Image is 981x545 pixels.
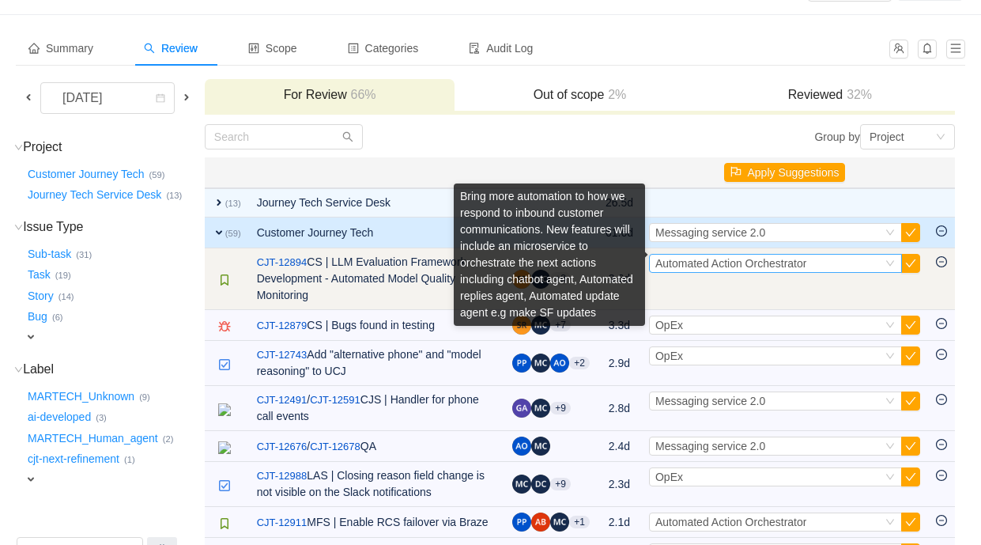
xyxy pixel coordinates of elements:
[936,470,947,481] i: icon: minus-circle
[257,393,310,406] span: /
[225,199,241,208] small: (13)
[310,392,360,408] a: CJT-12591
[598,462,641,507] td: 2.3d
[205,124,363,149] input: Search
[512,437,531,456] img: AO
[25,263,55,288] button: Task
[249,218,505,248] td: Customer Journey Tech
[655,257,806,270] span: Automated Action Orchestrator
[144,42,198,55] span: Review
[936,394,947,405] i: icon: minus-circle
[604,88,626,101] span: 2%
[713,87,947,103] h3: Reviewed
[469,42,533,55] span: Audit Log
[918,40,937,59] button: icon: bell
[469,43,480,54] i: icon: audit
[901,223,920,242] button: icon: check
[655,319,683,331] span: OpEx
[163,434,174,444] small: (2)
[885,396,895,407] i: icon: down
[218,479,231,492] img: 10318
[655,440,765,452] span: Messaging service 2.0
[531,513,550,532] img: AB
[901,437,920,456] button: icon: check
[348,42,419,55] span: Categories
[55,271,71,280] small: (19)
[569,516,590,528] aui-badge: +1
[25,405,96,430] button: ai-developed
[885,320,895,331] i: icon: down
[257,255,308,271] a: CJT-12894
[724,163,846,182] button: icon: flagApply Suggestions
[213,87,447,103] h3: For Review
[257,440,310,452] span: /
[124,455,135,464] small: (1)
[257,392,308,408] a: CJT-12491
[249,386,505,431] td: CJS | Handler for phone call events
[58,292,74,301] small: (14)
[946,40,965,59] button: icon: menu
[885,517,895,528] i: icon: down
[225,229,241,238] small: (59)
[885,228,895,239] i: icon: down
[249,310,505,341] td: CS | Bugs found in testing
[936,225,947,237] i: icon: minus-circle
[885,441,895,452] i: icon: down
[25,241,76,267] button: Sub-task
[885,472,895,483] i: icon: down
[156,93,165,104] i: icon: calendar
[257,468,308,484] a: CJT-12988
[25,219,203,235] h3: Issue Type
[25,183,166,208] button: Journey Tech Service Desk
[28,42,93,55] span: Summary
[531,354,550,373] img: MC
[257,515,308,531] a: CJT-12911
[885,351,895,362] i: icon: down
[28,43,40,54] i: icon: home
[249,462,505,507] td: LAS | Closing reason field change is not visible on the Slack notifications
[249,248,505,310] td: CS | LLM Evaluation Framework Development - Automated Model Quality Monitoring
[14,223,23,232] i: icon: down
[257,318,308,334] a: CJT-12879
[901,392,920,411] button: icon: check
[598,507,641,538] td: 2.1d
[655,516,806,528] span: Automated Action Orchestrator
[25,473,37,486] span: expand
[901,513,920,532] button: icon: check
[342,131,353,142] i: icon: search
[76,250,92,259] small: (31)
[25,283,58,308] button: Story
[249,507,505,538] td: MFS | Enable RCS failover via Braze
[347,88,376,101] span: 66%
[25,384,139,409] button: MARTECH_Unknown
[901,346,920,365] button: icon: check
[25,305,52,330] button: Bug
[25,361,203,377] h3: Label
[257,439,308,455] a: CJT-12676
[901,254,920,273] button: icon: check
[885,259,895,270] i: icon: down
[512,399,531,418] img: GA
[936,439,947,450] i: icon: minus-circle
[655,350,683,362] span: OpEx
[52,312,63,322] small: (6)
[248,42,297,55] span: Scope
[936,256,947,267] i: icon: minus-circle
[25,331,37,343] span: expand
[936,515,947,526] i: icon: minus-circle
[218,358,231,371] img: 10318
[213,196,225,209] span: expand
[512,475,531,494] img: MC
[257,347,308,363] a: CJT-12743
[213,226,225,239] span: expand
[149,170,165,180] small: (59)
[218,320,231,333] img: 10303
[512,513,531,532] img: PP
[936,318,947,329] i: icon: minus-circle
[598,341,641,386] td: 2.9d
[249,188,505,218] td: Journey Tech Service Desk
[531,475,550,494] img: DC
[166,191,182,200] small: (13)
[936,132,945,143] i: icon: down
[598,386,641,431] td: 2.8d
